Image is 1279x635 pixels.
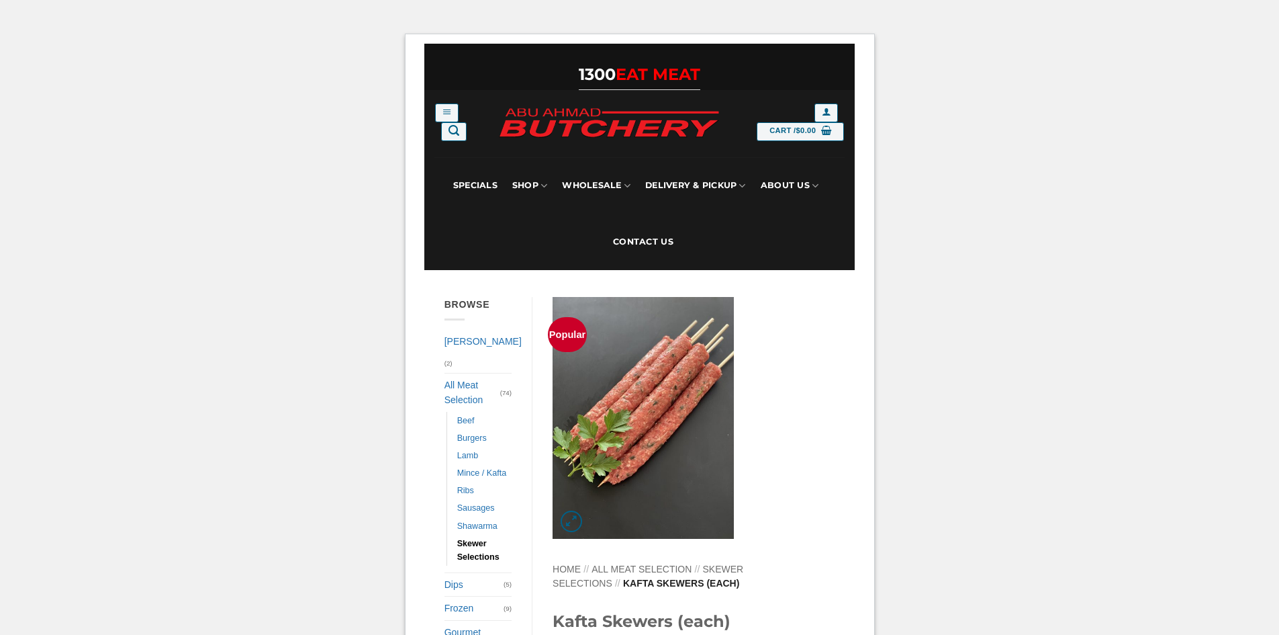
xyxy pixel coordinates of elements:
[814,103,838,122] a: Login
[504,599,512,618] span: (9)
[488,99,730,148] img: Abu Ahmad Butchery
[796,125,801,137] span: $
[512,157,547,214] a: SHOP
[444,353,453,373] span: (2)
[796,126,816,134] bdi: 0.00
[761,157,818,214] a: About Us
[769,125,816,137] span: Cart /
[457,412,475,429] a: Beef
[553,297,734,539] img: Kafta Skewers (each)
[579,65,616,84] span: 1300
[457,464,507,482] a: Mince / Kafta
[457,447,479,464] a: Lamb
[457,499,495,517] a: Sausages
[444,597,504,620] a: Frozen
[435,103,459,122] a: Menu
[444,299,490,310] span: Browse
[441,122,467,141] a: Search
[457,482,474,499] a: Ribs
[504,575,512,594] span: (5)
[444,573,504,596] a: Dips
[561,511,583,533] a: Zoom
[616,65,700,84] span: EAT MEAT
[453,157,498,214] a: Specials
[444,374,500,412] a: All Meat Selection
[500,383,512,403] span: (74)
[583,564,589,575] span: //
[562,157,630,214] a: Wholesale
[645,157,746,214] a: Delivery & Pickup
[613,214,673,270] a: Contact Us
[757,122,844,141] a: View cart
[615,578,620,589] span: //
[591,564,692,575] a: All Meat Selection
[444,330,522,353] a: [PERSON_NAME]
[457,535,512,566] a: Skewer Selections
[579,65,700,84] a: 1300EAT MEAT
[553,564,581,575] a: Home
[457,429,487,447] a: Burgers
[623,578,739,589] span: Kafta Skewers (each)
[457,517,498,535] a: Shawarma
[695,564,700,575] span: //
